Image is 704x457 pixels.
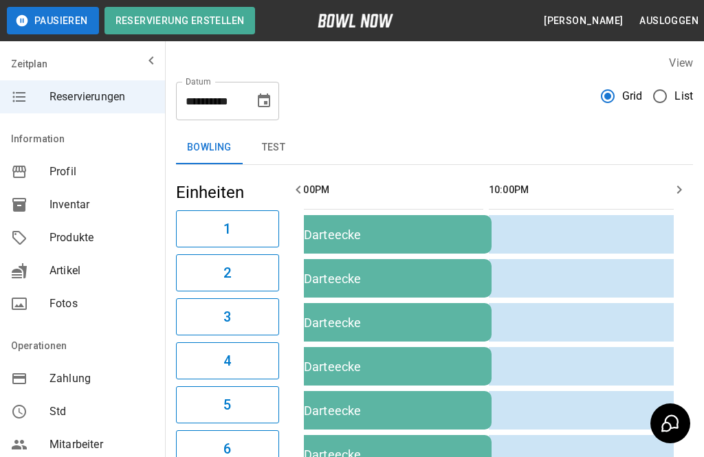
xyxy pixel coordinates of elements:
span: Zahlung [49,370,154,387]
button: Reservierung erstellen [104,7,256,34]
span: Reservierungen [49,89,154,105]
button: Ausloggen [634,8,704,34]
h6: 5 [223,394,231,416]
label: View [669,56,693,69]
span: Grid [622,88,643,104]
span: Profil [49,164,154,180]
img: logo [318,14,393,27]
div: inventory tabs [176,131,693,164]
button: 5 [176,386,279,423]
span: List [674,88,693,104]
button: [PERSON_NAME] [538,8,628,34]
span: Produkte [49,230,154,246]
span: Fotos [49,296,154,312]
span: Mitarbeiter [49,436,154,453]
button: Pausieren [7,7,99,34]
span: Artikel [49,263,154,279]
button: Choose date, selected date is 12. Dez. 2025 [250,87,278,115]
span: Std [49,403,154,420]
span: Inventar [49,197,154,213]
